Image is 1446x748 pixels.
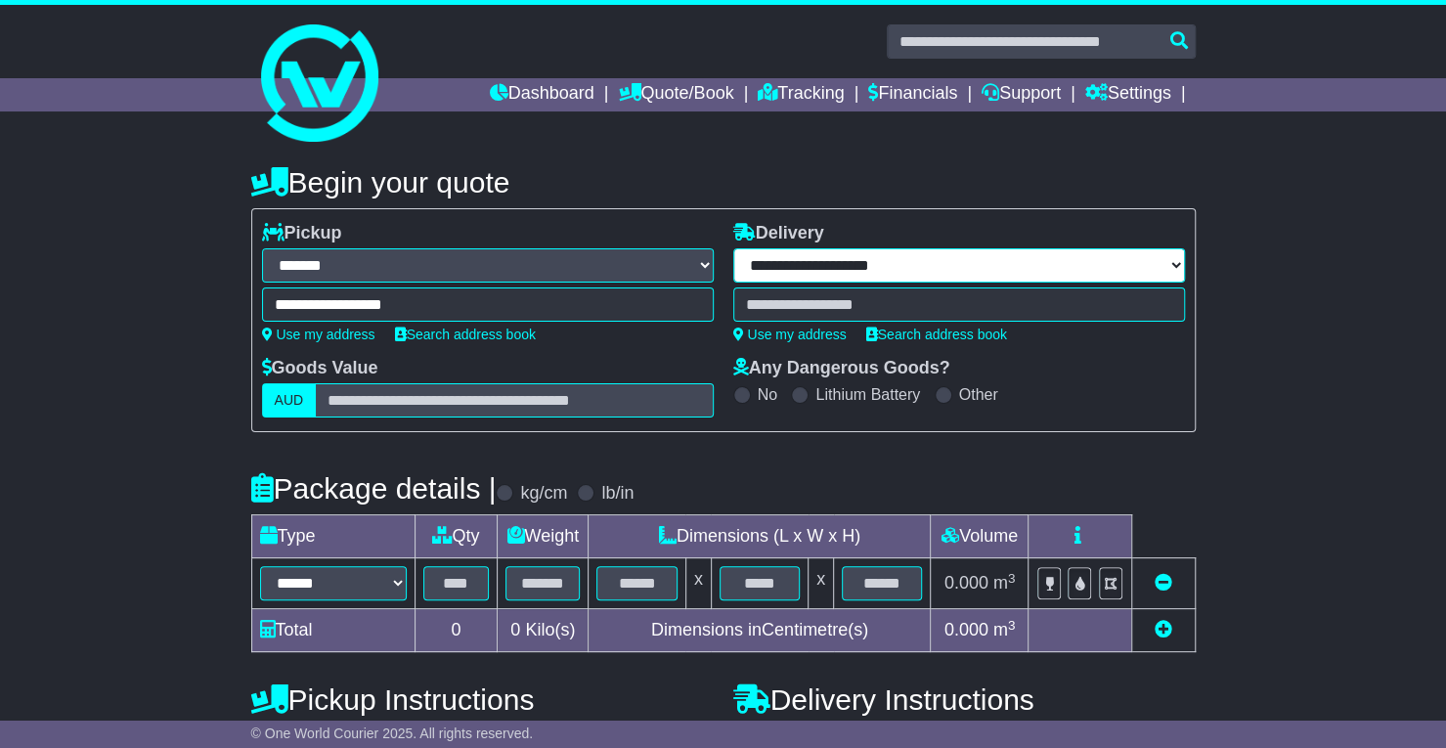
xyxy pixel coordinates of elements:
span: m [993,620,1016,639]
span: m [993,573,1016,593]
sup: 3 [1008,618,1016,633]
td: x [685,558,711,609]
label: Pickup [262,223,342,244]
span: 0.000 [944,573,988,593]
a: Tracking [758,78,844,111]
a: Remove this item [1155,573,1172,593]
h4: Begin your quote [251,166,1196,198]
td: Dimensions (L x W x H) [589,515,931,558]
label: Goods Value [262,358,378,379]
td: Dimensions in Centimetre(s) [589,609,931,652]
a: Settings [1085,78,1171,111]
a: Search address book [866,327,1007,342]
a: Dashboard [490,78,594,111]
label: Delivery [733,223,824,244]
a: Use my address [733,327,847,342]
a: Support [982,78,1061,111]
a: Search address book [395,327,536,342]
h4: Pickup Instructions [251,683,714,716]
td: Weight [498,515,589,558]
span: © One World Courier 2025. All rights reserved. [251,726,534,741]
h4: Package details | [251,472,497,505]
label: Lithium Battery [815,385,920,404]
a: Use my address [262,327,375,342]
td: x [809,558,834,609]
a: Financials [868,78,957,111]
td: Total [251,609,415,652]
a: Add new item [1155,620,1172,639]
span: 0 [510,620,520,639]
label: Any Dangerous Goods? [733,358,950,379]
span: 0.000 [944,620,988,639]
label: kg/cm [520,483,567,505]
sup: 3 [1008,571,1016,586]
td: 0 [415,609,498,652]
label: AUD [262,383,317,418]
a: Quote/Book [618,78,733,111]
td: Volume [931,515,1029,558]
td: Type [251,515,415,558]
label: lb/in [601,483,634,505]
td: Kilo(s) [498,609,589,652]
label: Other [959,385,998,404]
td: Qty [415,515,498,558]
h4: Delivery Instructions [733,683,1196,716]
label: No [758,385,777,404]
